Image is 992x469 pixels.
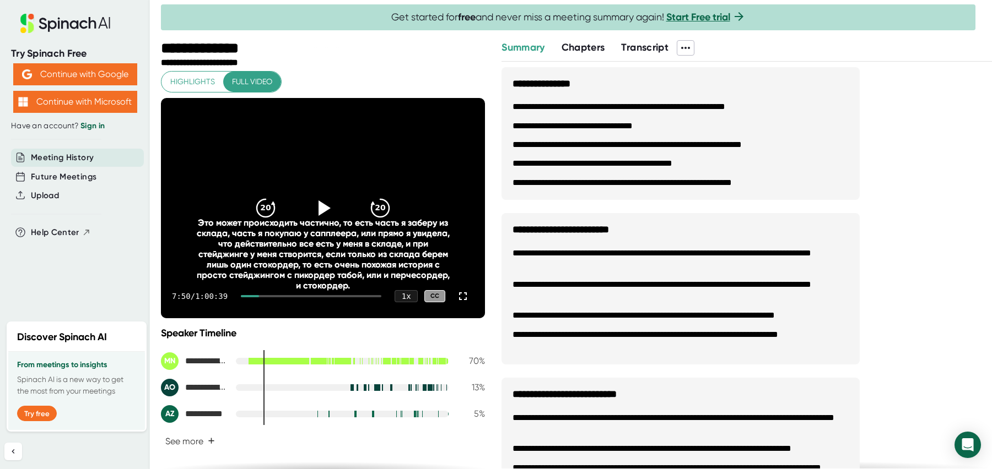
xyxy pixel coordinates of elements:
[161,327,485,339] div: Speaker Timeline
[31,171,96,183] button: Future Meetings
[621,41,668,53] span: Transcript
[161,405,227,423] div: Artem Zhmud
[31,226,91,239] button: Help Center
[208,437,215,445] span: +
[17,330,107,345] h2: Discover Spinach AI
[424,290,445,303] div: CC
[161,379,227,396] div: Andrii Onatskyi
[955,432,981,458] div: Open Intercom Messenger
[458,11,476,23] b: free
[31,226,79,239] span: Help Center
[395,290,418,302] div: 1 x
[80,121,105,130] a: Sign in
[457,382,485,392] div: 13 %
[161,72,224,92] button: Highlights
[223,72,281,92] button: Full video
[31,151,94,164] button: Meeting History
[457,356,485,366] div: 70 %
[621,40,668,55] button: Transcript
[13,63,137,85] button: Continue with Google
[391,11,746,24] span: Get started for and never miss a meeting summary again!
[666,11,730,23] a: Start Free trial
[11,47,139,60] div: Try Spinach Free
[22,69,32,79] img: Aehbyd4JwY73AAAAAElFTkSuQmCC
[31,189,59,202] button: Upload
[17,374,136,397] p: Spinach AI is a new way to get the most from your meetings
[172,292,228,301] div: 7:50 / 1:00:39
[17,361,136,369] h3: From meetings to insights
[11,121,139,131] div: Have an account?
[4,443,22,460] button: Collapse sidebar
[562,41,605,53] span: Chapters
[232,75,272,89] span: Full video
[161,352,227,370] div: Maria Netrebko
[457,408,485,419] div: 5 %
[562,40,605,55] button: Chapters
[161,352,179,370] div: MN
[13,91,137,113] button: Continue with Microsoft
[170,75,215,89] span: Highlights
[161,405,179,423] div: AZ
[161,379,179,396] div: AO
[17,406,57,421] button: Try free
[161,432,219,451] button: See more+
[502,40,544,55] button: Summary
[193,217,453,291] div: Это может происходить частично, то есть часть я заберу из склада, часть я покупаю у сапплеера, ил...
[502,41,544,53] span: Summary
